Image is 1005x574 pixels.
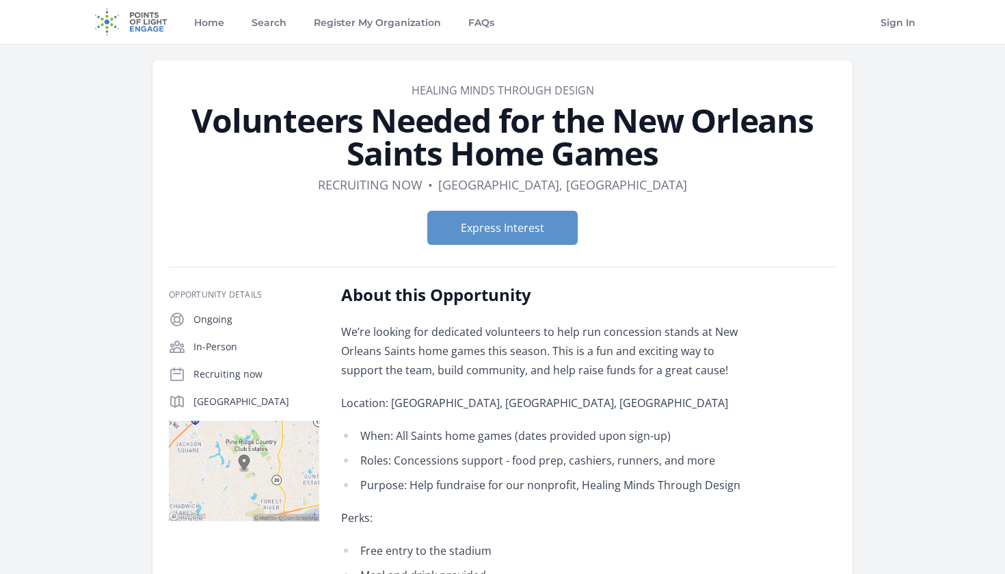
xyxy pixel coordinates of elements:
p: [GEOGRAPHIC_DATA] [193,395,319,408]
p: Perks: [341,508,741,527]
li: Purpose: Help fundraise for our nonprofit, Healing Minds Through Design [341,475,741,495]
img: Map [169,421,319,521]
h3: Opportunity Details [169,289,319,300]
li: When: All Saints home games (dates provided upon sign-up) [341,426,741,445]
li: Roles: Concessions support - food prep, cashiers, runners, and more [341,451,741,470]
button: Express Interest [427,211,578,245]
p: Recruiting now [193,367,319,381]
div: • [428,175,433,194]
a: HEALING MINDS THROUGH DESIGN [412,83,594,98]
p: In-Person [193,340,319,354]
li: Free entry to the stadium [341,541,741,560]
p: Ongoing [193,313,319,326]
dd: [GEOGRAPHIC_DATA], [GEOGRAPHIC_DATA] [438,175,687,194]
h1: Volunteers Needed for the New Orleans Saints Home Games [169,104,836,170]
h2: About this Opportunity [341,284,741,306]
p: We’re looking for dedicated volunteers to help run concession stands at New Orleans Saints home g... [341,322,741,380]
dd: Recruiting now [318,175,423,194]
p: Location: [GEOGRAPHIC_DATA], [GEOGRAPHIC_DATA], [GEOGRAPHIC_DATA] [341,393,741,413]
